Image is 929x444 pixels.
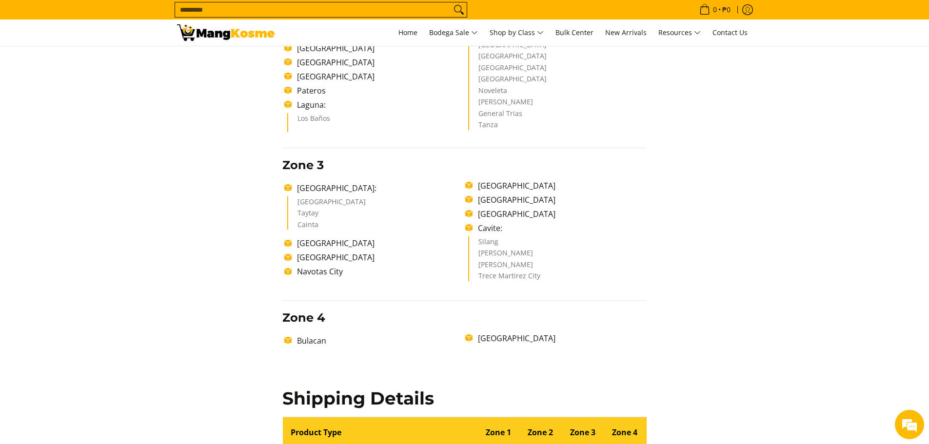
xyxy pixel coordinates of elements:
[292,42,465,54] li: [GEOGRAPHIC_DATA]
[177,24,275,41] img: Shipping &amp; Delivery Page l Mang Kosme: Home Appliances Warehouse Sale!
[292,251,465,263] li: [GEOGRAPHIC_DATA]
[292,57,465,68] li: [GEOGRAPHIC_DATA]
[478,110,637,122] li: General Trias
[292,85,465,97] li: Pateros
[478,238,637,250] li: Silang
[478,272,637,281] li: Trece Martirez City
[478,250,637,261] li: [PERSON_NAME]
[570,427,595,438] strong: Zone 3
[394,19,422,46] a: Home
[478,87,637,99] li: Noveleta
[486,427,511,438] strong: Zone 1
[478,64,637,76] li: [GEOGRAPHIC_DATA]
[528,427,553,438] strong: Zone 2
[555,28,593,37] span: Bulk Center
[478,261,637,273] li: [PERSON_NAME]
[282,387,647,409] h2: Shipping Details
[721,6,732,13] span: ₱0
[712,6,718,13] span: 0
[551,19,598,46] a: Bulk Center
[478,121,637,130] li: Tanza
[712,28,748,37] span: Contact Us
[473,222,646,234] li: Cavite:
[297,198,456,210] li: [GEOGRAPHIC_DATA]
[284,19,752,46] nav: Main Menu
[658,27,701,39] span: Resources
[282,310,647,325] h3: Zone 4
[292,266,465,277] li: Navotas City
[451,2,467,17] button: Search
[473,194,646,206] li: [GEOGRAPHIC_DATA]
[282,158,647,173] h3: Zone 3
[612,427,637,438] strong: Zone 4
[708,19,752,46] a: Contact Us
[478,41,637,53] li: [GEOGRAPHIC_DATA]
[473,180,646,192] li: [GEOGRAPHIC_DATA]
[297,115,456,127] li: Los Baños
[429,27,478,39] span: Bodega Sale
[473,332,646,344] li: [GEOGRAPHIC_DATA]
[292,182,465,194] li: [GEOGRAPHIC_DATA]:
[292,99,465,111] li: Laguna:
[600,19,652,46] a: New Arrivals
[696,4,733,15] span: •
[485,19,549,46] a: Shop by Class
[605,28,647,37] span: New Arrivals
[297,221,456,230] li: Cainta
[297,210,456,221] li: Taytay
[478,76,637,87] li: [GEOGRAPHIC_DATA]
[424,19,483,46] a: Bodega Sale
[478,53,637,64] li: [GEOGRAPHIC_DATA]
[292,335,465,347] li: Bulacan
[473,208,646,220] li: [GEOGRAPHIC_DATA]
[478,98,637,110] li: [PERSON_NAME]
[490,27,544,39] span: Shop by Class
[292,237,465,249] li: [GEOGRAPHIC_DATA]
[398,28,417,37] span: Home
[292,71,465,82] li: [GEOGRAPHIC_DATA]
[291,427,341,438] strong: Product Type
[653,19,706,46] a: Resources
